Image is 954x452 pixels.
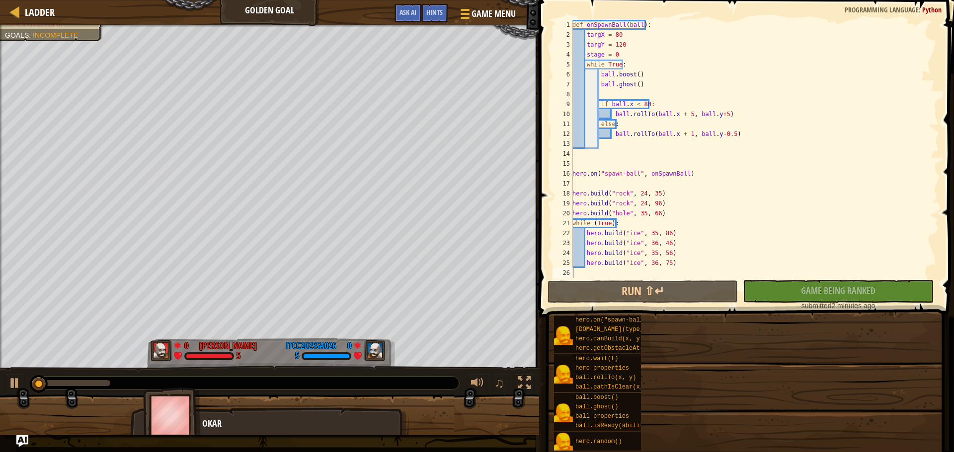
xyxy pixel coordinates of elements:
button: Ask AI [395,4,421,22]
span: hero.on("spawn-ball", f) [575,317,661,323]
span: Incomplete [33,31,78,39]
span: submitted [801,302,832,310]
span: hero.wait(t) [575,355,618,362]
div: 25 [553,258,573,268]
div: 12 [553,129,573,139]
span: ♫ [494,376,504,390]
span: ball.rollTo(x, y) [575,374,636,381]
div: 16 [553,169,573,179]
img: thang_avatar_frame.png [143,387,201,443]
span: hero.random() [575,438,622,445]
div: 5 [295,352,299,361]
div: 6 [553,69,573,79]
div: 3 [553,40,573,50]
span: Programming language [845,5,919,14]
img: portrait.png [554,326,573,345]
span: hero.getObstacleAt(x, y) [575,345,661,352]
div: 4 [553,50,573,60]
div: 19 [553,198,573,208]
div: 0 [184,339,194,348]
span: Hints [426,7,443,17]
div: 7 [553,79,573,89]
div: Okar [202,417,398,430]
div: ITCC2025SA026 [286,339,336,352]
div: 17 [553,179,573,189]
span: Goals [5,31,29,39]
div: 14 [553,149,573,159]
div: 15 [553,159,573,169]
img: portrait.png [554,403,573,422]
span: : [919,5,922,14]
div: 26 [553,268,573,278]
button: Ctrl + P: Play [5,374,25,394]
span: ball properties [575,413,629,420]
div: 8 [553,89,573,99]
button: Ask AI [16,435,28,447]
div: 13 [553,139,573,149]
div: 22 [553,228,573,238]
div: 1 [553,20,573,30]
div: 20 [553,208,573,218]
div: 5 [553,60,573,69]
div: 9 [553,99,573,109]
div: 18 [553,189,573,198]
div: 2 minutes ago [748,301,928,311]
div: 23 [553,238,573,248]
button: Toggle fullscreen [514,374,534,394]
button: Run ⇧↵ [548,280,738,303]
span: ball.isReady(ability) [575,422,650,429]
span: Ladder [25,5,55,19]
div: 2 [553,30,573,40]
span: Python [922,5,942,14]
span: Game Menu [472,7,516,20]
span: ball.boost() [575,394,618,401]
div: 5 [237,352,240,361]
div: 21 [553,218,573,228]
img: portrait.png [554,365,573,384]
span: ball.pathIsClear(x, y) [575,384,654,390]
span: Ask AI [399,7,416,17]
a: Ladder [20,5,55,19]
img: thang_avatar_frame.png [364,340,386,361]
span: hero.canBuild(x, y) [575,335,643,342]
div: 24 [553,248,573,258]
button: Adjust volume [468,374,487,394]
span: hero properties [575,365,629,372]
div: [PERSON_NAME] [199,339,257,352]
img: thang_avatar_frame.png [151,340,172,361]
div: 11 [553,119,573,129]
span: ball.ghost() [575,403,618,410]
button: Game Menu [453,4,522,27]
button: ♫ [492,374,509,394]
div: 10 [553,109,573,119]
span: [DOMAIN_NAME](type, x, y) [575,326,665,333]
img: portrait.png [554,433,573,452]
span: : [29,31,33,39]
div: 0 [341,339,351,348]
